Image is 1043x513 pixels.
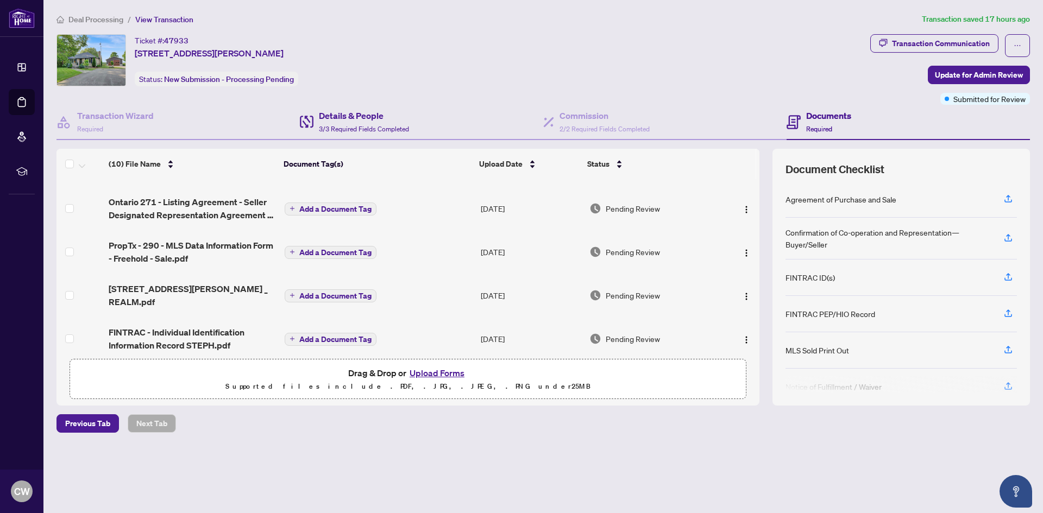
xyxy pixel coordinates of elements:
[128,414,176,433] button: Next Tab
[583,149,718,179] th: Status
[476,274,585,317] td: [DATE]
[109,326,275,352] span: FINTRAC - Individual Identification Information Record STEPH.pdf
[299,335,372,343] span: Add a Document Tag
[738,200,755,217] button: Logo
[135,34,189,47] div: Ticket #:
[606,289,660,301] span: Pending Review
[742,292,751,301] img: Logo
[742,249,751,257] img: Logo
[742,205,751,214] img: Logo
[922,13,1030,26] article: Transaction saved 17 hours ago
[560,125,650,133] span: 2/2 Required Fields Completed
[475,149,583,179] th: Upload Date
[606,246,660,258] span: Pending Review
[77,109,154,122] h4: Transaction Wizard
[65,415,110,432] span: Previous Tab
[589,202,601,214] img: Document Status
[285,332,376,346] button: Add a Document Tag
[164,36,189,46] span: 47933
[786,308,875,320] div: FINTRAC PEP/HIO Record
[479,158,523,170] span: Upload Date
[57,35,125,86] img: IMG-E12282272_1.jpg
[285,289,376,302] button: Add a Document Tag
[290,293,295,298] span: plus
[14,484,30,499] span: CW
[285,201,376,216] button: Add a Document Tag
[606,202,660,214] span: Pending Review
[70,359,746,400] span: Drag & Drop orUpload FormsSupported files include .PDF, .JPG, .JPEG, .PNG under25MB
[299,292,372,300] span: Add a Document Tag
[738,287,755,304] button: Logo
[786,162,884,177] span: Document Checklist
[476,230,585,274] td: [DATE]
[560,109,650,122] h4: Commission
[9,8,35,28] img: logo
[319,125,409,133] span: 3/3 Required Fields Completed
[786,344,849,356] div: MLS Sold Print Out
[786,271,835,283] div: FINTRAC ID(s)
[1000,475,1032,508] button: Open asap
[935,66,1023,84] span: Update for Admin Review
[68,15,123,24] span: Deal Processing
[348,366,468,380] span: Drag & Drop or
[587,158,610,170] span: Status
[806,109,851,122] h4: Documents
[476,317,585,360] td: [DATE]
[738,330,755,347] button: Logo
[285,333,376,346] button: Add a Document Tag
[109,195,275,221] span: Ontario 271 - Listing Agreement - Seller Designated Representation Agreement - Authority to Offer...
[742,335,751,344] img: Logo
[290,336,295,341] span: plus
[476,187,585,230] td: [DATE]
[953,93,1026,105] span: Submitted for Review
[135,72,298,86] div: Status:
[290,206,295,211] span: plus
[56,414,119,433] button: Previous Tab
[319,109,409,122] h4: Details & People
[104,149,279,179] th: (10) File Name
[786,193,896,205] div: Agreement of Purchase and Sale
[109,158,161,170] span: (10) File Name
[806,125,832,133] span: Required
[870,34,998,53] button: Transaction Communication
[109,239,275,265] span: PropTx - 290 - MLS Data Information Form - Freehold - Sale.pdf
[892,35,990,52] div: Transaction Communication
[279,149,475,179] th: Document Tag(s)
[606,333,660,345] span: Pending Review
[928,66,1030,84] button: Update for Admin Review
[738,243,755,261] button: Logo
[589,246,601,258] img: Document Status
[135,47,284,60] span: [STREET_ADDRESS][PERSON_NAME]
[299,205,372,213] span: Add a Document Tag
[290,249,295,255] span: plus
[285,245,376,259] button: Add a Document Tag
[786,226,991,250] div: Confirmation of Co-operation and Representation—Buyer/Seller
[285,288,376,302] button: Add a Document Tag
[135,15,193,24] span: View Transaction
[164,74,294,84] span: New Submission - Processing Pending
[77,380,739,393] p: Supported files include .PDF, .JPG, .JPEG, .PNG under 25 MB
[128,13,131,26] li: /
[406,366,468,380] button: Upload Forms
[299,249,372,256] span: Add a Document Tag
[285,246,376,259] button: Add a Document Tag
[77,125,103,133] span: Required
[56,16,64,23] span: home
[285,202,376,216] button: Add a Document Tag
[589,333,601,345] img: Document Status
[589,289,601,301] img: Document Status
[1014,42,1021,49] span: ellipsis
[109,282,275,308] span: [STREET_ADDRESS][PERSON_NAME] _ REALM.pdf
